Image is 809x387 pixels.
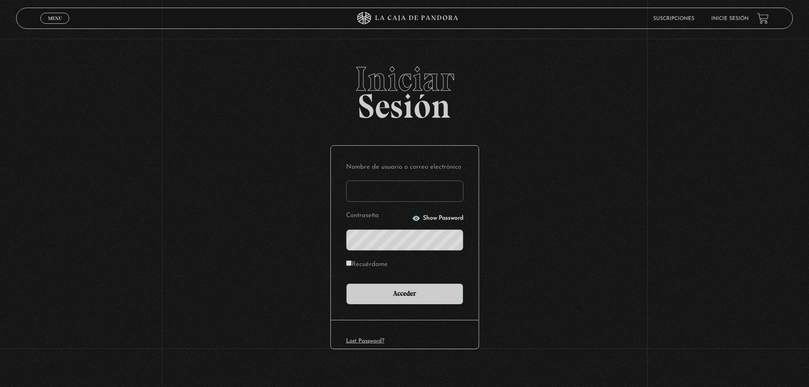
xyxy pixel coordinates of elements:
[423,215,463,221] span: Show Password
[346,283,463,305] input: Acceder
[711,16,749,21] a: Inicie sesión
[757,13,769,24] a: View your shopping cart
[653,16,694,21] a: Suscripciones
[346,209,409,223] label: Contraseña
[45,23,65,29] span: Cerrar
[48,16,62,21] span: Menu
[346,338,384,344] a: Lost Password?
[16,62,793,96] span: Iniciar
[346,258,388,271] label: Recuérdame
[346,161,463,174] label: Nombre de usuario o correo electrónico
[16,62,793,116] h2: Sesión
[412,214,463,223] button: Show Password
[346,260,352,266] input: Recuérdame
